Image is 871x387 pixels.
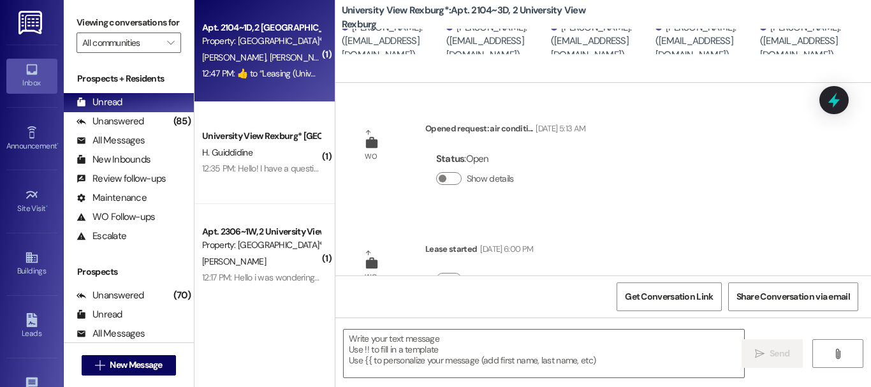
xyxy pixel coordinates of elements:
a: Buildings [6,247,57,281]
div: WO [365,150,377,163]
label: Viewing conversations for [77,13,181,33]
div: Unread [77,96,122,109]
div: Property: [GEOGRAPHIC_DATA]* [202,238,320,252]
span: [PERSON_NAME] [202,256,266,267]
div: Property: [GEOGRAPHIC_DATA]* [202,34,320,48]
div: All Messages [77,134,145,147]
label: Show details [467,273,514,286]
div: University View Rexburg* [GEOGRAPHIC_DATA] [202,129,320,143]
div: Unanswered [77,289,144,302]
div: [PERSON_NAME]. ([EMAIL_ADDRESS][DOMAIN_NAME]) [342,21,443,62]
div: Apt. 2104~1D, 2 [GEOGRAPHIC_DATA] [202,21,320,34]
span: H. Guiddidine [202,147,253,158]
div: Review follow-ups [77,172,166,186]
b: University View Rexburg*: Apt. 2104~3D, 2 University View Rexburg [342,4,597,31]
img: ResiDesk Logo [18,11,45,34]
span: New Message [110,358,162,372]
div: [DATE] 5:13 AM [532,122,585,135]
div: Maintenance [77,191,147,205]
input: All communities [82,33,161,53]
span: [PERSON_NAME] [269,52,337,63]
div: Prospects [64,265,194,279]
span: • [46,202,48,211]
b: Status [436,152,465,165]
div: [PERSON_NAME]. ([EMAIL_ADDRESS][DOMAIN_NAME]) [760,21,861,62]
div: [PERSON_NAME]. ([EMAIL_ADDRESS][DOMAIN_NAME]) [446,21,548,62]
a: Leads [6,309,57,344]
div: [PERSON_NAME]. ([EMAIL_ADDRESS][DOMAIN_NAME]) [551,21,652,62]
span: Get Conversation Link [625,290,713,303]
div: Lease started [425,242,533,260]
div: (70) [170,286,194,305]
div: [PERSON_NAME]. ([EMAIL_ADDRESS][DOMAIN_NAME]) [655,21,757,62]
button: Get Conversation Link [617,282,721,311]
div: Apt. 2306~1W, 2 University View Rexburg [202,225,320,238]
div: All Messages [77,327,145,340]
div: WO [365,270,377,284]
div: 12:35 PM: Hello! I have a question When can i move in can you tell me the date and time [202,163,524,174]
div: [DATE] 6:00 PM [477,242,533,256]
div: Unread [77,308,122,321]
button: New Message [82,355,176,376]
div: New Inbounds [77,153,150,166]
i:  [167,38,174,48]
div: Opened request: air conditi... [425,122,585,140]
button: Share Conversation via email [728,282,858,311]
i:  [95,360,105,370]
span: • [57,140,59,149]
label: Show details [467,172,514,186]
div: (85) [170,112,194,131]
span: [PERSON_NAME] [202,52,270,63]
div: Escalate [77,230,126,243]
i:  [755,349,765,359]
div: Unanswered [77,115,144,128]
a: Site Visit • [6,184,57,219]
button: Send [742,339,803,368]
div: : Open [436,149,519,169]
div: WO Follow-ups [77,210,155,224]
span: Send [770,347,789,360]
span: Share Conversation via email [736,290,850,303]
a: Inbox [6,59,57,93]
div: Prospects + Residents [64,72,194,85]
i:  [833,349,842,359]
